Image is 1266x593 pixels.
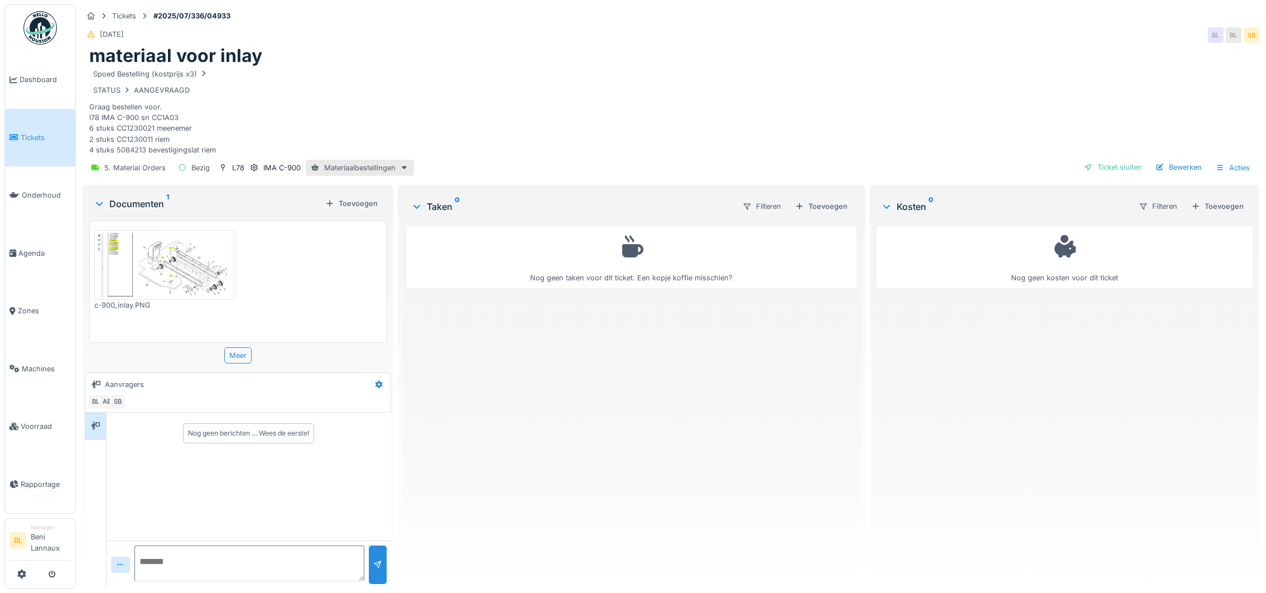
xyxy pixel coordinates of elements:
[20,74,71,85] span: Dashboard
[22,190,71,200] span: Onderhoud
[94,197,321,211] div: Documenten
[94,300,235,310] div: c-900_inlay.PNG
[105,379,144,390] div: Aanvragers
[5,109,75,167] a: Tickets
[1187,199,1248,214] div: Toevoegen
[22,364,71,374] span: Machines
[1080,160,1147,175] div: Ticket sluiten
[93,85,190,95] div: STATUS AANGEVRAAGD
[1226,27,1241,43] div: BL
[89,45,262,66] h1: materiaal voor inlay
[455,200,460,213] sup: 0
[411,200,734,213] div: Taken
[9,523,71,561] a: BL ManagerBeni Lannaux
[18,305,71,316] span: Zones
[104,162,166,173] div: 5. Material Orders
[5,224,75,283] a: Agenda
[263,162,301,173] div: IMA C-900
[166,197,169,211] sup: 1
[884,231,1245,283] div: Nog geen kosten voor dit ticket
[188,428,309,438] div: Nog geen berichten … Wees de eerste!
[31,523,71,532] div: Manager
[1211,160,1255,176] div: Acties
[306,160,414,176] div: Materiaalbestellingen
[5,398,75,456] a: Voorraad
[5,51,75,109] a: Dashboard
[224,347,252,364] div: Meer
[881,200,1129,213] div: Kosten
[232,162,244,173] div: L78
[414,231,850,283] div: Nog geen taken voor dit ticket. Een kopje koffie misschien?
[5,166,75,224] a: Onderhoud
[1134,198,1182,214] div: Filteren
[21,132,71,143] span: Tickets
[1244,27,1259,43] div: SB
[88,394,103,410] div: BL
[110,394,126,410] div: SB
[928,200,933,213] sup: 0
[738,198,786,214] div: Filteren
[100,29,124,40] div: [DATE]
[5,340,75,398] a: Machines
[93,69,208,79] div: Spoed Bestelling (kostprijs x3)
[89,67,1253,155] div: Graag bestellen voor. l78 IMA C-900 sn CC1A03 6 stuks CC1230021 meenemer 2 stuks CC1230011 riem 4...
[21,421,71,432] span: Voorraad
[191,162,210,173] div: Bezig
[1208,27,1224,43] div: BL
[18,248,71,259] span: Agenda
[321,196,382,211] div: Toevoegen
[97,233,233,297] img: 5lez0j4h3cys5mb7mmn5uefvfnur
[1151,160,1206,175] div: Bewerken
[112,11,136,21] div: Tickets
[21,479,71,490] span: Rapportage
[23,11,57,45] img: Badge_color-CXgf-gQk.svg
[5,282,75,340] a: Zones
[99,394,114,410] div: AB
[9,532,26,549] li: BL
[31,523,71,558] li: Beni Lannaux
[5,456,75,514] a: Rapportage
[149,11,235,21] strong: #2025/07/336/04933
[791,199,852,214] div: Toevoegen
